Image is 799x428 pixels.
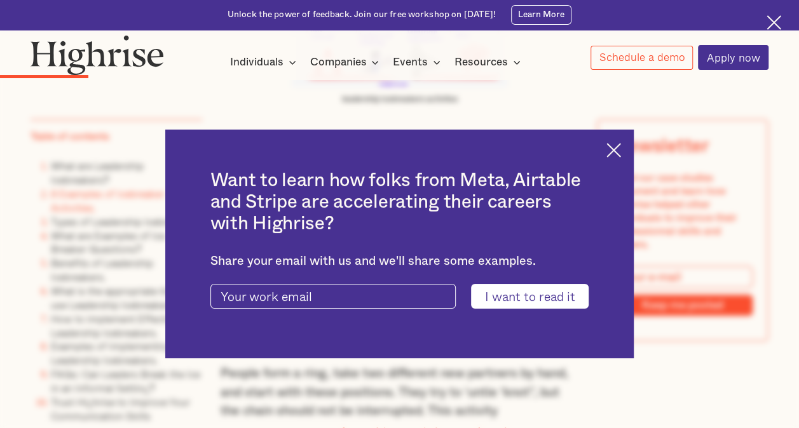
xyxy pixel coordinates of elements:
input: Your work email [210,284,456,309]
input: I want to read it [471,284,589,309]
img: Highrise logo [31,35,164,75]
div: Unlock the power of feedback. Join our free workshop on [DATE]! [228,9,496,21]
div: Resources [454,55,524,70]
form: current-ascender-blog-article-modal-form [210,284,589,309]
div: Individuals [230,55,283,70]
a: Schedule a demo [591,46,693,70]
div: Individuals [230,55,300,70]
div: Companies [310,55,366,70]
h2: Want to learn how folks from Meta, Airtable and Stripe are accelerating their careers with Highrise? [210,170,589,234]
a: Learn More [511,5,571,24]
img: Cross icon [767,15,781,30]
a: Apply now [698,45,768,70]
div: Events [393,55,444,70]
img: Cross icon [606,143,621,157]
div: Events [393,55,428,70]
div: Companies [310,55,383,70]
div: Share your email with us and we'll share some examples. [210,254,589,269]
div: Resources [454,55,508,70]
